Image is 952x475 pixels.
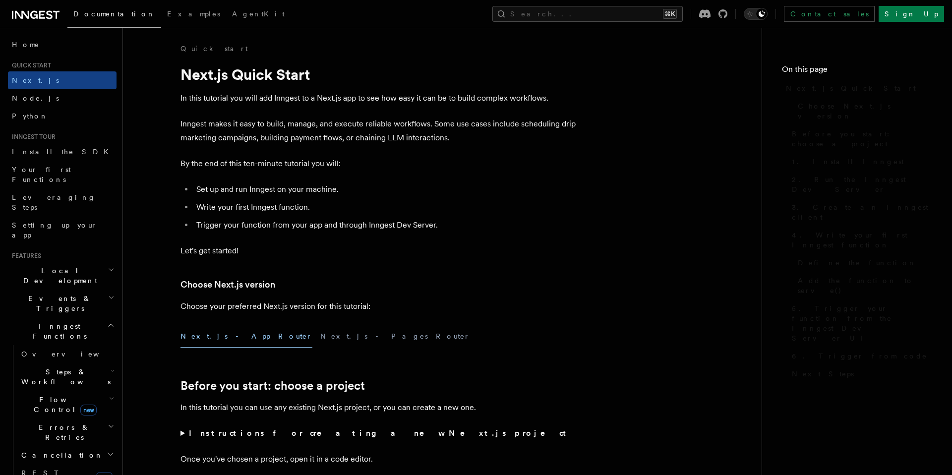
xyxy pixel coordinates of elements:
[782,63,932,79] h4: On this page
[784,6,875,22] a: Contact sales
[8,89,117,107] a: Node.js
[180,401,577,415] p: In this tutorial you can use any existing Next.js project, or you can create a new one.
[180,157,577,171] p: By the end of this ten-minute tutorial you will:
[788,198,932,226] a: 3. Create an Inngest client
[798,276,932,296] span: Add the function to serve()
[8,262,117,290] button: Local Development
[12,221,97,239] span: Setting up your app
[226,3,291,27] a: AgentKit
[67,3,161,28] a: Documentation
[12,166,71,183] span: Your first Functions
[798,101,932,121] span: Choose Next.js version
[180,325,312,348] button: Next.js - App Router
[8,290,117,317] button: Events & Triggers
[8,216,117,244] a: Setting up your app
[792,175,932,194] span: 2. Run the Inngest Dev Server
[180,65,577,83] h1: Next.js Quick Start
[8,36,117,54] a: Home
[788,365,932,383] a: Next Steps
[17,418,117,446] button: Errors & Retries
[180,91,577,105] p: In this tutorial you will add Inngest to a Next.js app to see how easy it can be to build complex...
[12,148,115,156] span: Install the SDK
[17,345,117,363] a: Overview
[788,226,932,254] a: 4. Write your first Inngest function
[8,321,107,341] span: Inngest Functions
[189,428,570,438] strong: Instructions for creating a new Next.js project
[744,8,768,20] button: Toggle dark mode
[193,218,577,232] li: Trigger your function from your app and through Inngest Dev Server.
[320,325,470,348] button: Next.js - Pages Router
[232,10,285,18] span: AgentKit
[794,254,932,272] a: Define the function
[8,71,117,89] a: Next.js
[17,450,103,460] span: Cancellation
[12,112,48,120] span: Python
[792,351,927,361] span: 6. Trigger from code
[788,125,932,153] a: Before you start: choose a project
[180,299,577,313] p: Choose your preferred Next.js version for this tutorial:
[792,230,932,250] span: 4. Write your first Inngest function
[193,182,577,196] li: Set up and run Inngest on your machine.
[8,188,117,216] a: Leveraging Steps
[12,40,40,50] span: Home
[794,272,932,299] a: Add the function to serve()
[663,9,677,19] kbd: ⌘K
[80,405,97,416] span: new
[8,252,41,260] span: Features
[788,153,932,171] a: 1. Install Inngest
[180,452,577,466] p: Once you've chosen a project, open it in a code editor.
[8,107,117,125] a: Python
[180,244,577,258] p: Let's get started!
[17,422,108,442] span: Errors & Retries
[8,294,108,313] span: Events & Triggers
[12,193,96,211] span: Leveraging Steps
[17,446,117,464] button: Cancellation
[8,143,117,161] a: Install the SDK
[193,200,577,214] li: Write your first Inngest function.
[180,278,275,292] a: Choose Next.js version
[180,44,248,54] a: Quick start
[788,299,932,347] a: 5. Trigger your function from the Inngest Dev Server UI
[8,133,56,141] span: Inngest tour
[792,129,932,149] span: Before you start: choose a project
[786,83,916,93] span: Next.js Quick Start
[879,6,944,22] a: Sign Up
[492,6,683,22] button: Search...⌘K
[180,379,365,393] a: Before you start: choose a project
[167,10,220,18] span: Examples
[12,76,59,84] span: Next.js
[17,367,111,387] span: Steps & Workflows
[17,363,117,391] button: Steps & Workflows
[792,303,932,343] span: 5. Trigger your function from the Inngest Dev Server UI
[794,97,932,125] a: Choose Next.js version
[17,395,109,415] span: Flow Control
[8,266,108,286] span: Local Development
[180,117,577,145] p: Inngest makes it easy to build, manage, and execute reliable workflows. Some use cases include sc...
[792,369,854,379] span: Next Steps
[17,391,117,418] button: Flow Controlnew
[8,61,51,69] span: Quick start
[792,157,904,167] span: 1. Install Inngest
[21,350,123,358] span: Overview
[782,79,932,97] a: Next.js Quick Start
[798,258,916,268] span: Define the function
[788,347,932,365] a: 6. Trigger from code
[8,161,117,188] a: Your first Functions
[161,3,226,27] a: Examples
[12,94,59,102] span: Node.js
[788,171,932,198] a: 2. Run the Inngest Dev Server
[180,426,577,440] summary: Instructions for creating a new Next.js project
[8,317,117,345] button: Inngest Functions
[73,10,155,18] span: Documentation
[792,202,932,222] span: 3. Create an Inngest client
